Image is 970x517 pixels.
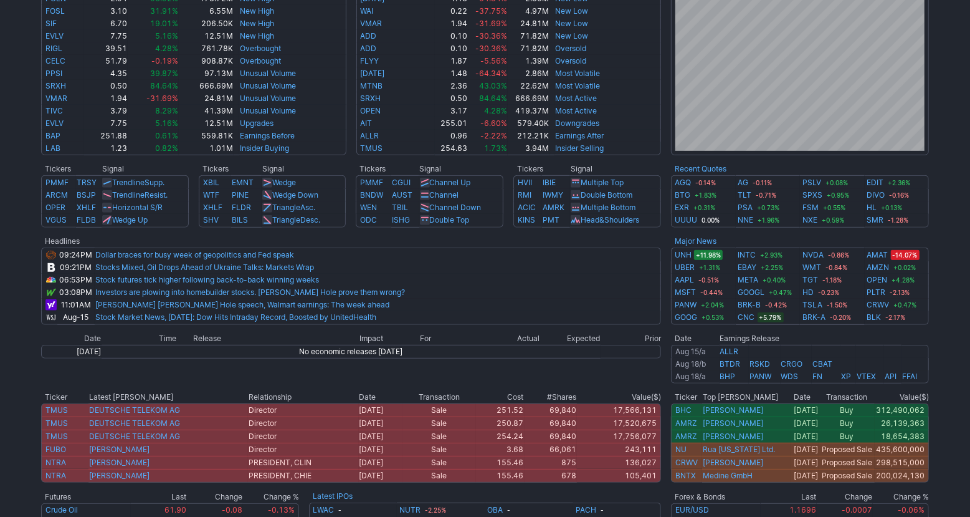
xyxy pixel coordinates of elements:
a: Unusual Volume [240,94,296,103]
th: Signal [570,163,661,175]
a: Stocks Mixed, Oil Drops Ahead of Ukraine Talks: Markets Wrap [95,263,314,272]
a: Overbought [240,56,281,65]
span: -1.28% [887,215,911,225]
a: [PERSON_NAME] [PERSON_NAME] Hole speech, Walmart earnings: The week ahead [95,300,389,309]
a: ALLR [720,347,739,356]
td: 6.70 [84,17,128,30]
span: -5.56% [480,56,507,65]
span: +2.93% [759,250,785,260]
a: AMZN [867,261,890,274]
a: ISHG [392,215,410,225]
a: [PERSON_NAME] [703,418,763,428]
a: TRSY [77,178,97,187]
a: Most Active [555,94,597,103]
a: EBAY [738,261,757,274]
a: RIGL [45,44,62,53]
span: +11.98% [694,250,723,260]
td: 3.79 [84,105,128,117]
a: FOSL [45,6,65,16]
a: BNTX [675,471,696,480]
span: 5.16% [155,118,178,128]
a: Insider Buying [240,143,289,153]
a: TMUS [45,405,68,415]
a: NVDA [802,249,824,261]
a: EUR/USD [675,505,709,515]
td: 12.51M [179,30,233,42]
a: New Low [555,6,588,16]
span: -31.69% [146,94,178,103]
a: Insider Selling [555,143,604,153]
td: 1.39M [508,55,549,67]
a: XHLF [77,203,96,212]
a: CGUI [392,178,411,187]
a: EMNT [232,178,254,187]
a: Oversold [555,44,586,53]
span: -0.19% [151,56,178,65]
span: 1.73% [484,143,507,153]
a: FLDB [77,215,96,225]
td: 71.82M [508,30,549,42]
span: +0.08% [824,178,850,188]
span: 5.16% [155,31,178,41]
a: NTRA [45,471,66,480]
a: BHP [720,372,736,381]
td: 1.87 [435,55,468,67]
a: BTG [675,189,690,201]
a: MSFT [675,286,696,299]
a: FSM [802,201,819,214]
td: 666.69M [508,92,549,105]
a: TrendlineResist. [112,190,168,200]
span: Trendline [112,190,145,200]
a: INTC [738,249,756,261]
span: -30.36% [475,31,507,41]
span: Trendline [112,178,145,187]
span: Asc. [300,203,315,212]
a: LWAC [313,504,334,516]
a: [DATE] [361,69,385,78]
a: OPEN [361,106,381,115]
a: ACIC [518,203,536,212]
td: 666.69M [179,80,233,92]
a: New High [240,31,274,41]
td: 1.48 [435,67,468,80]
td: 7.75 [84,117,128,130]
a: FLDR [232,203,251,212]
a: PMMF [360,178,383,187]
a: PMT [543,215,559,225]
td: 4.97M [508,5,549,17]
a: DEUTSCHE TELEKOM AG [89,418,180,428]
span: +0.59% [820,215,846,225]
a: ODC [360,215,377,225]
a: Earnings Before [240,131,295,140]
a: PINE [232,190,249,200]
a: CNC [738,311,755,324]
a: ADD [361,31,377,41]
a: Aug 18/b [675,359,706,369]
a: AMRK [543,203,564,212]
td: 4.35 [84,67,128,80]
td: 97.13M [179,67,233,80]
td: 908.87K [179,55,233,67]
a: RSKD [749,359,770,369]
td: 0.50 [435,92,468,105]
td: 39.51 [84,42,128,55]
a: AIT [361,118,373,128]
a: GOOGL [738,286,765,299]
a: TMUS [45,432,68,441]
a: EVLV [45,118,64,128]
td: 09:24PM [57,248,95,261]
a: XHLF [203,203,222,212]
a: FN [812,372,822,381]
a: New High [240,6,274,16]
span: 84.64% [150,81,178,90]
a: [PERSON_NAME] [89,471,150,480]
a: IBIE [543,178,556,187]
td: 255.01 [435,117,468,130]
th: Headlines [41,235,57,248]
a: SRXH [45,81,66,90]
a: DEUTSCHE TELEKOM AG [89,432,180,441]
a: TSLA [802,299,822,311]
a: Aug 18/a [675,372,706,381]
a: Stock futures tick higher following back-to-back winning weeks [95,275,319,284]
a: HVII [518,178,532,187]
